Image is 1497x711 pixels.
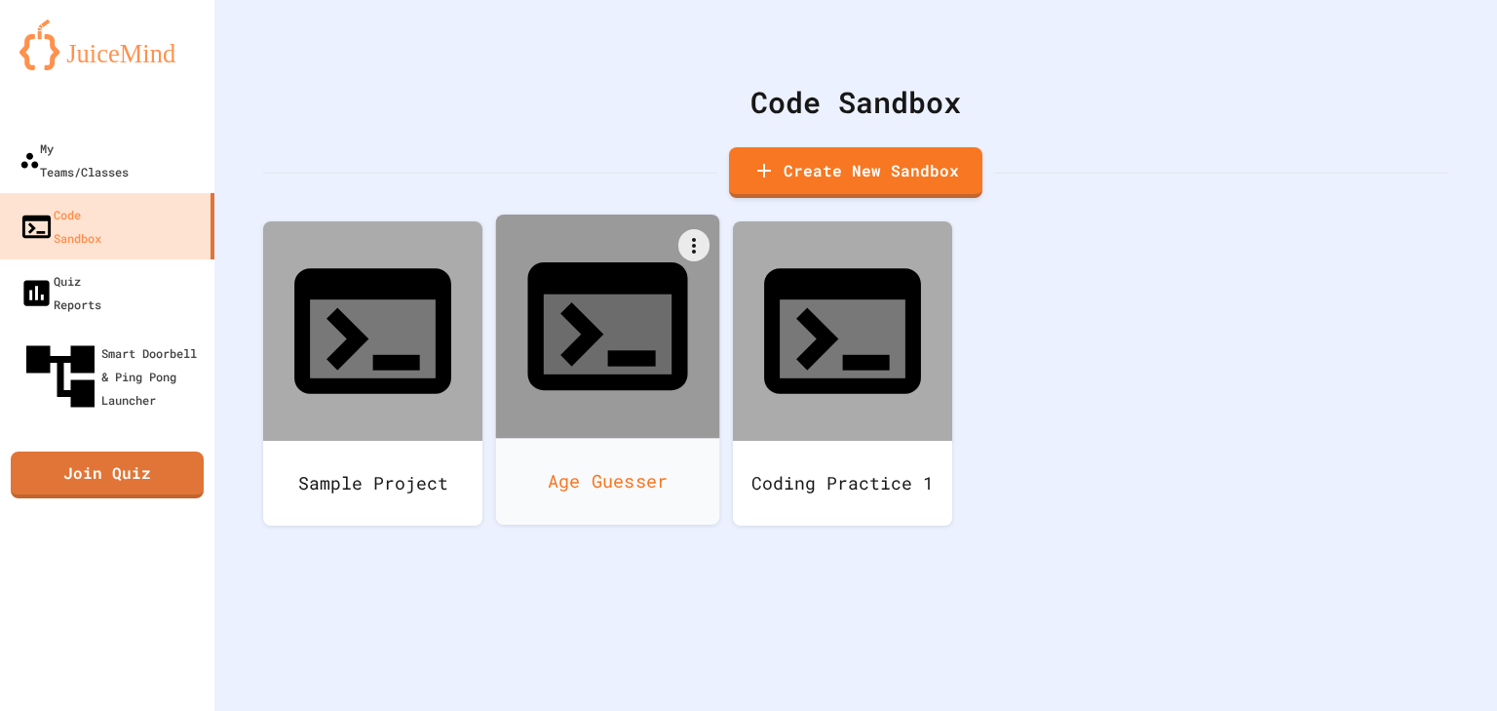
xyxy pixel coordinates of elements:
[729,147,982,198] a: Create New Sandbox
[19,137,129,183] div: My Teams/Classes
[263,441,482,526] div: Sample Project
[263,80,1448,124] div: Code Sandbox
[19,203,101,250] div: Code Sandbox
[19,336,207,417] div: Smart Doorbell & Ping Pong Launcher
[19,20,195,70] img: logo-orange.svg
[496,215,720,525] a: Age Guesser
[11,452,204,498] a: Join Quiz
[496,438,720,525] div: Age Guesser
[733,221,952,526] a: Coding Practice 1
[733,441,952,526] div: Coding Practice 1
[263,221,482,526] a: Sample Project
[19,269,101,316] div: Quiz Reports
